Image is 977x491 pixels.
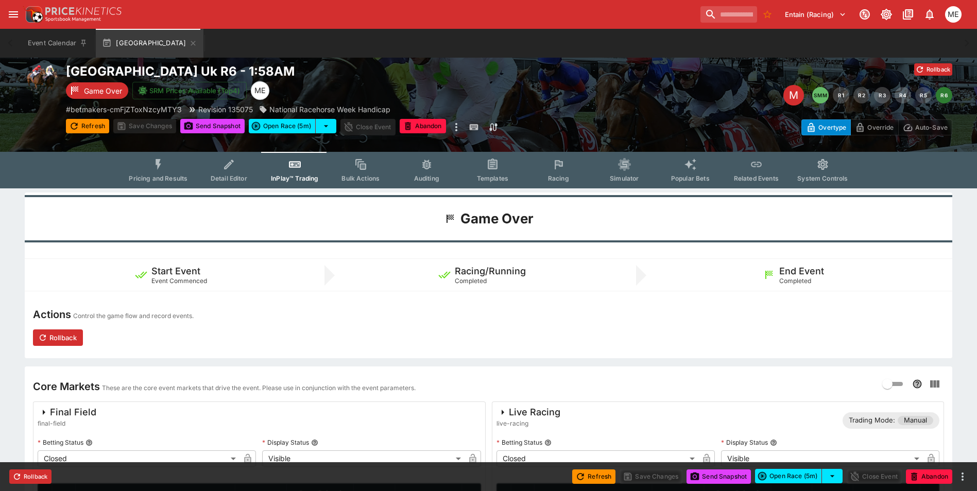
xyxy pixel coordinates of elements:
[721,438,768,447] p: Display Status
[262,450,464,467] div: Visible
[4,5,23,24] button: open drawer
[25,63,58,96] img: horse_racing.png
[755,469,822,483] button: Open Race (5m)
[251,81,269,100] div: Matt Easter
[671,174,710,182] span: Popular Bets
[45,17,101,22] img: Sportsbook Management
[906,470,952,481] span: Mark an event as closed and abandoned.
[129,174,187,182] span: Pricing and Results
[450,119,462,135] button: more
[759,6,776,23] button: No Bookmarks
[783,85,804,106] div: Edit Meeting
[311,439,318,446] button: Display Status
[33,308,71,321] h4: Actions
[259,104,390,115] div: National Racehorse Week Handicap
[341,174,380,182] span: Bulk Actions
[496,418,560,429] span: live-racing
[812,87,829,103] button: SMM
[38,418,96,429] span: final-field
[400,119,446,133] button: Abandon
[85,439,93,446] button: Betting Status
[850,119,898,135] button: Override
[779,277,811,285] span: Completed
[211,174,247,182] span: Detail Editor
[262,438,309,447] p: Display Status
[721,450,923,467] div: Visible
[121,152,856,188] div: Event type filters
[22,29,94,58] button: Event Calendar
[755,469,843,483] div: split button
[770,439,777,446] button: Display Status
[818,122,846,133] p: Overtype
[956,470,969,483] button: more
[779,6,852,23] button: Select Tenant
[269,104,390,115] p: National Racehorse Week Handicap
[898,119,952,135] button: Auto-Save
[38,406,96,418] div: Final Field
[544,439,552,446] button: Betting Status
[66,104,182,115] p: Copy To Clipboard
[915,122,948,133] p: Auto-Save
[572,469,615,484] button: Refresh
[801,119,952,135] div: Start From
[271,174,318,182] span: InPlay™ Trading
[700,6,757,23] input: search
[455,277,487,285] span: Completed
[102,383,416,393] p: These are the core event markets that drive the event. Please use in conjunction with the event p...
[400,120,446,131] span: Mark an event as closed and abandoned.
[899,5,917,24] button: Documentation
[822,469,843,483] button: select merge strategy
[867,122,894,133] p: Override
[33,380,100,393] h4: Core Markets
[151,265,200,277] h5: Start Event
[914,63,952,76] button: Rollback
[610,174,639,182] span: Simulator
[151,277,207,285] span: Event Commenced
[942,3,965,26] button: Matt Easter
[455,265,526,277] h5: Racing/Running
[496,438,542,447] p: Betting Status
[797,174,848,182] span: System Controls
[414,174,439,182] span: Auditing
[9,469,52,484] button: Rollback
[66,119,109,133] button: Refresh
[38,438,83,447] p: Betting Status
[33,329,83,346] button: Rollback
[249,119,336,133] div: split button
[812,87,952,103] nav: pagination navigation
[496,406,560,418] div: Live Racing
[833,87,849,103] button: R1
[898,415,933,426] span: Manual
[96,29,203,58] button: [GEOGRAPHIC_DATA]
[895,87,911,103] button: R4
[180,119,245,133] button: Send Snapshot
[45,7,122,15] img: PriceKinetics
[853,87,870,103] button: R2
[249,119,316,133] button: Open Race (5m)
[477,174,508,182] span: Templates
[496,450,698,467] div: Closed
[936,87,952,103] button: R6
[84,85,122,96] p: Game Over
[779,265,824,277] h5: End Event
[906,469,952,484] button: Abandon
[734,174,779,182] span: Related Events
[38,450,239,467] div: Closed
[874,87,890,103] button: R3
[316,119,336,133] button: select merge strategy
[132,82,247,99] button: SRM Prices Available (Top4)
[198,104,253,115] p: Revision 135075
[855,5,874,24] button: Connected to PK
[801,119,851,135] button: Overtype
[66,63,509,79] h2: Copy To Clipboard
[73,311,194,321] p: Control the game flow and record events.
[23,4,43,25] img: PriceKinetics Logo
[945,6,962,23] div: Matt Easter
[915,87,932,103] button: R5
[920,5,939,24] button: Notifications
[687,469,751,484] button: Send Snapshot
[548,174,569,182] span: Racing
[849,415,895,426] p: Trading Mode:
[877,5,896,24] button: Toggle light/dark mode
[460,210,534,227] h1: Game Over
